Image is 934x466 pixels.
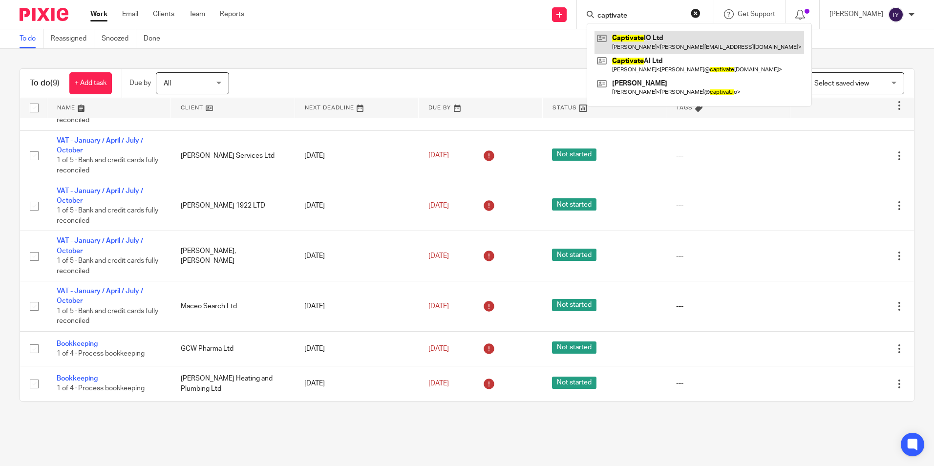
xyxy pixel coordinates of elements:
[171,130,295,181] td: [PERSON_NAME] Services Ltd
[57,257,158,275] span: 1 of 5 · Bank and credit cards fully reconciled
[57,188,143,204] a: VAT - January / April / July / October
[428,202,449,209] span: [DATE]
[552,341,596,354] span: Not started
[153,9,174,19] a: Clients
[30,78,60,88] h1: To do
[102,29,136,48] a: Snoozed
[552,249,596,261] span: Not started
[122,9,138,19] a: Email
[676,379,781,388] div: ---
[428,380,449,387] span: [DATE]
[738,11,775,18] span: Get Support
[220,9,244,19] a: Reports
[189,9,205,19] a: Team
[829,9,883,19] p: [PERSON_NAME]
[552,198,596,211] span: Not started
[57,375,98,382] a: Bookkeeping
[428,152,449,159] span: [DATE]
[428,253,449,259] span: [DATE]
[676,301,781,311] div: ---
[144,29,168,48] a: Done
[51,29,94,48] a: Reassigned
[295,231,419,281] td: [DATE]
[129,78,151,88] p: Due by
[888,7,904,22] img: svg%3E
[814,80,869,87] span: Select saved view
[676,251,781,261] div: ---
[20,8,68,21] img: Pixie
[20,29,43,48] a: To do
[552,148,596,161] span: Not started
[57,288,143,304] a: VAT - January / April / July / October
[171,331,295,366] td: GCW Pharma Ltd
[57,207,158,224] span: 1 of 5 · Bank and credit cards fully reconciled
[295,281,419,332] td: [DATE]
[57,237,143,254] a: VAT - January / April / July / October
[90,9,107,19] a: Work
[57,308,158,325] span: 1 of 5 · Bank and credit cards fully reconciled
[676,151,781,161] div: ---
[552,377,596,389] span: Not started
[676,201,781,211] div: ---
[676,344,781,354] div: ---
[164,80,171,87] span: All
[57,157,158,174] span: 1 of 5 · Bank and credit cards fully reconciled
[295,130,419,181] td: [DATE]
[676,105,693,110] span: Tags
[69,72,112,94] a: + Add task
[57,137,143,154] a: VAT - January / April / July / October
[428,345,449,352] span: [DATE]
[57,385,145,392] span: 1 of 4 · Process bookkeeping
[691,8,700,18] button: Clear
[50,79,60,87] span: (9)
[171,231,295,281] td: [PERSON_NAME],[PERSON_NAME]
[295,331,419,366] td: [DATE]
[171,181,295,231] td: [PERSON_NAME] 1922 LTD
[295,366,419,401] td: [DATE]
[171,281,295,332] td: Maceo Search Ltd
[295,181,419,231] td: [DATE]
[552,299,596,311] span: Not started
[57,350,145,357] span: 1 of 4 · Process bookkeeping
[596,12,684,21] input: Search
[171,366,295,401] td: [PERSON_NAME] Heating and Plumbing Ltd
[57,340,98,347] a: Bookkeeping
[428,303,449,310] span: [DATE]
